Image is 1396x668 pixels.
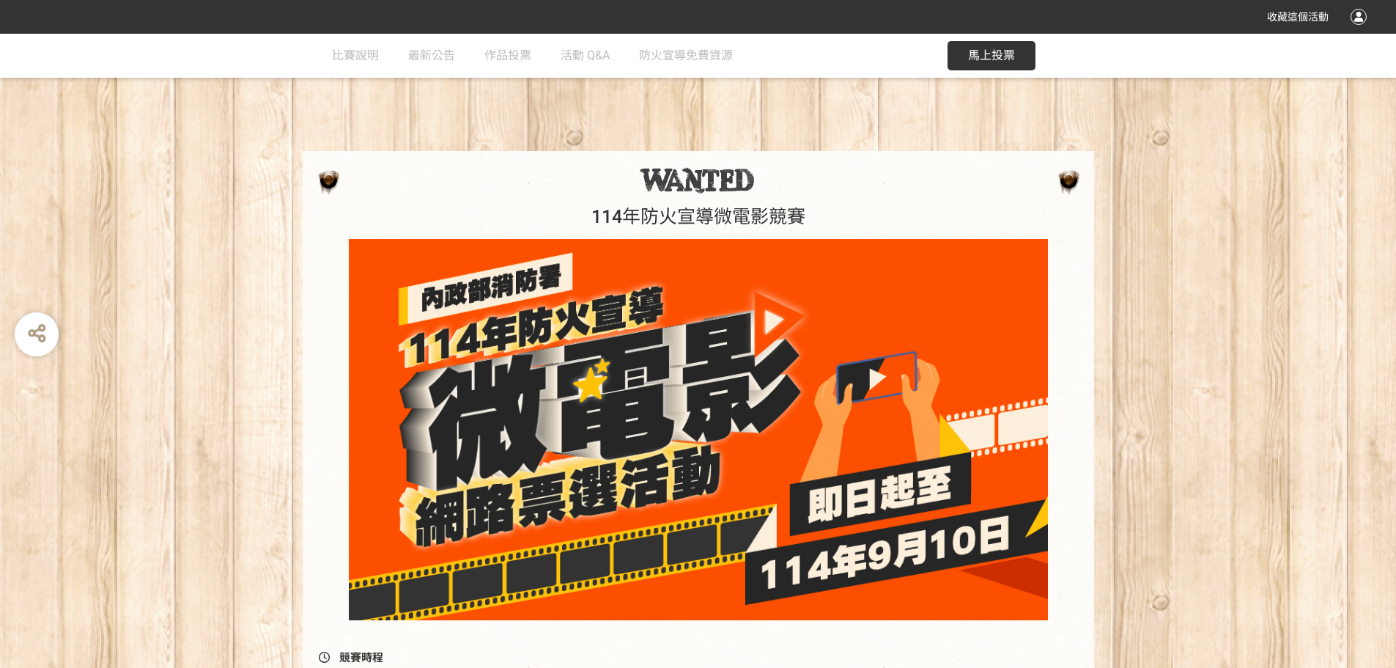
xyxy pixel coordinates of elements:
[332,48,379,62] span: 比賽說明
[408,34,455,78] a: 最新公告
[968,48,1015,62] span: 馬上投票
[484,48,531,62] span: 作品投票
[317,206,1079,228] h1: 114年防火宣導微電影競賽
[1267,11,1329,23] span: 收藏這個活動
[332,34,379,78] a: 比賽說明
[339,651,383,664] span: 競賽時程
[948,41,1035,70] button: 馬上投票
[561,48,610,62] span: 活動 Q&A
[332,239,1065,620] img: 114年防火宣導微電影競賽
[484,34,531,78] a: 作品投票
[408,48,455,62] span: 最新公告
[640,167,756,194] img: 114年防火宣導微電影競賽
[561,34,610,78] a: 活動 Q&A
[639,34,733,78] a: 防火宣導免費資源
[639,48,733,62] span: 防火宣導免費資源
